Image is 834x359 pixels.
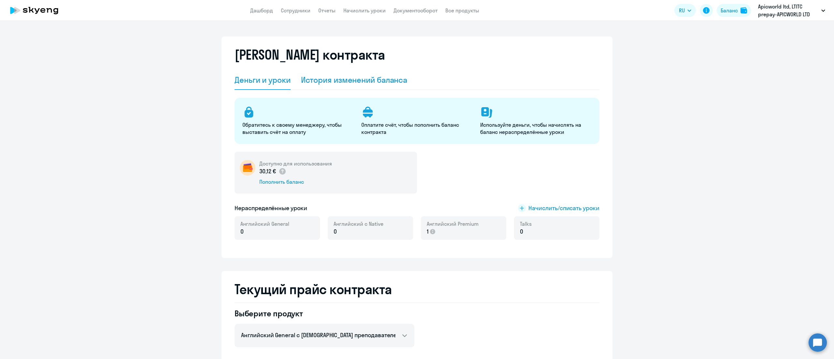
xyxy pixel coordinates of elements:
[235,308,414,319] h4: Выберите продукт
[674,4,696,17] button: RU
[235,204,307,212] h5: Нераспределённые уроки
[520,220,532,227] span: Talks
[361,121,472,136] p: Оплатите счёт, чтобы пополнить баланс контракта
[394,7,438,14] a: Документооборот
[427,220,479,227] span: Английский Premium
[334,220,383,227] span: Английский с Native
[250,7,273,14] a: Дашборд
[242,121,353,136] p: Обратитесь к своему менеджеру, чтобы выставить счёт на оплату
[240,227,244,236] span: 0
[301,75,408,85] div: История изменений баланса
[240,220,289,227] span: Английский General
[679,7,685,14] span: RU
[334,227,337,236] span: 0
[318,7,336,14] a: Отчеты
[741,7,747,14] img: balance
[240,160,255,176] img: wallet-circle.png
[259,167,286,176] p: 30,12 €
[235,281,599,297] h2: Текущий прайс контракта
[427,227,429,236] span: 1
[721,7,738,14] div: Баланс
[520,227,523,236] span: 0
[528,204,599,212] span: Начислить/списать уроки
[235,75,291,85] div: Деньги и уроки
[259,178,332,185] div: Пополнить баланс
[755,3,828,18] button: Apicworld ltd, LTITC prepay-APICWORLD LTD
[445,7,479,14] a: Все продукты
[281,7,310,14] a: Сотрудники
[259,160,332,167] h5: Доступно для использования
[343,7,386,14] a: Начислить уроки
[717,4,751,17] button: Балансbalance
[235,47,385,63] h2: [PERSON_NAME] контракта
[480,121,591,136] p: Используйте деньги, чтобы начислять на баланс нераспределённые уроки
[758,3,819,18] p: Apicworld ltd, LTITC prepay-APICWORLD LTD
